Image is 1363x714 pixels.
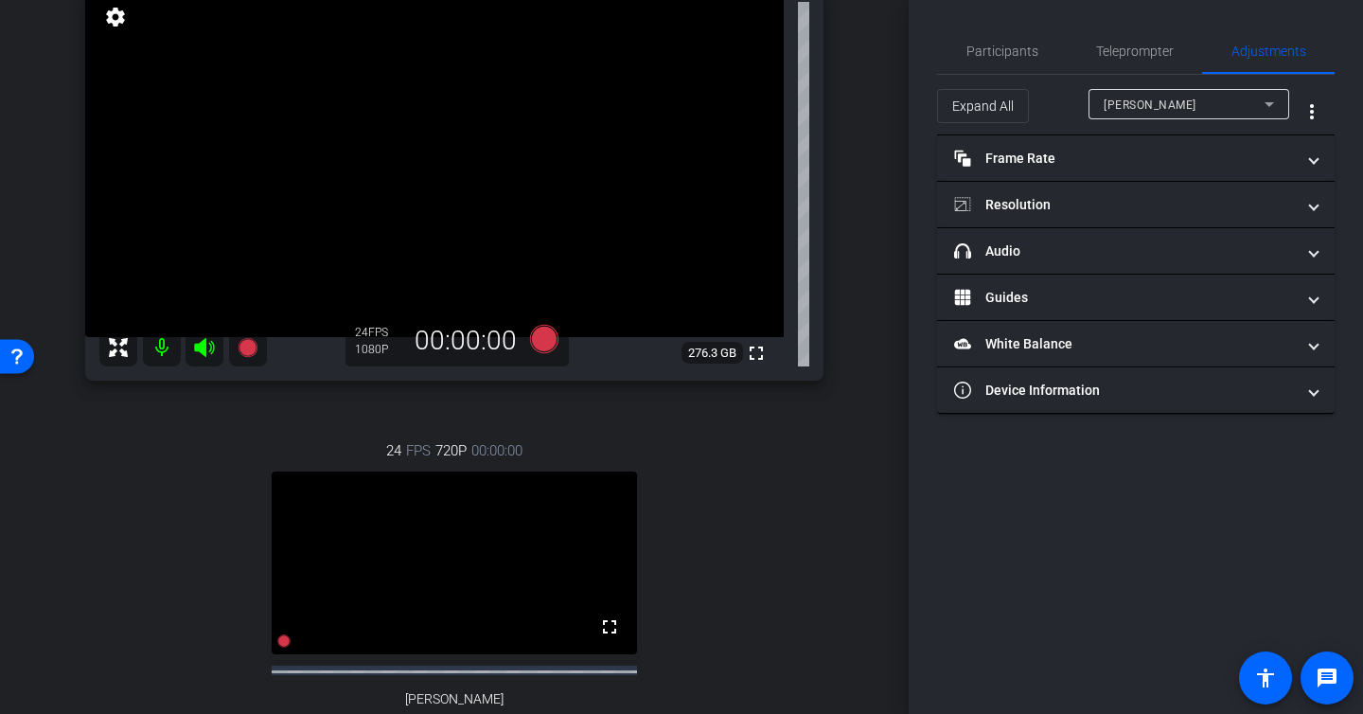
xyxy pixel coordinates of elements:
mat-expansion-panel-header: Guides [937,275,1335,320]
mat-icon: fullscreen [598,616,621,638]
span: [PERSON_NAME] [1104,98,1196,112]
button: More Options for Adjustments Panel [1289,89,1335,134]
button: Expand All [937,89,1029,123]
div: 1080P [355,342,402,357]
span: Participants [966,45,1038,58]
mat-icon: fullscreen [745,342,768,365]
span: FPS [406,440,431,461]
span: 276.3 GB [681,342,743,365]
mat-icon: more_vert [1301,100,1323,123]
span: FPS [368,326,388,339]
mat-panel-title: Guides [954,288,1295,308]
mat-expansion-panel-header: Frame Rate [937,135,1335,181]
mat-icon: message [1316,667,1338,689]
mat-expansion-panel-header: Device Information [937,367,1335,413]
div: 00:00:00 [402,325,529,357]
span: Expand All [952,88,1014,124]
mat-panel-title: Audio [954,241,1295,261]
span: Teleprompter [1096,45,1174,58]
span: [PERSON_NAME] [405,691,504,707]
span: 00:00:00 [471,440,522,461]
mat-expansion-panel-header: Audio [937,228,1335,274]
mat-panel-title: Resolution [954,195,1295,215]
span: Adjustments [1231,45,1306,58]
span: 24 [386,440,401,461]
mat-panel-title: Device Information [954,381,1295,401]
mat-icon: accessibility [1254,667,1277,689]
mat-expansion-panel-header: Resolution [937,182,1335,227]
mat-panel-title: Frame Rate [954,149,1295,169]
div: 24 [355,325,402,340]
mat-panel-title: White Balance [954,334,1295,354]
mat-icon: settings [102,6,129,28]
span: 720P [435,440,467,461]
mat-expansion-panel-header: White Balance [937,321,1335,366]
